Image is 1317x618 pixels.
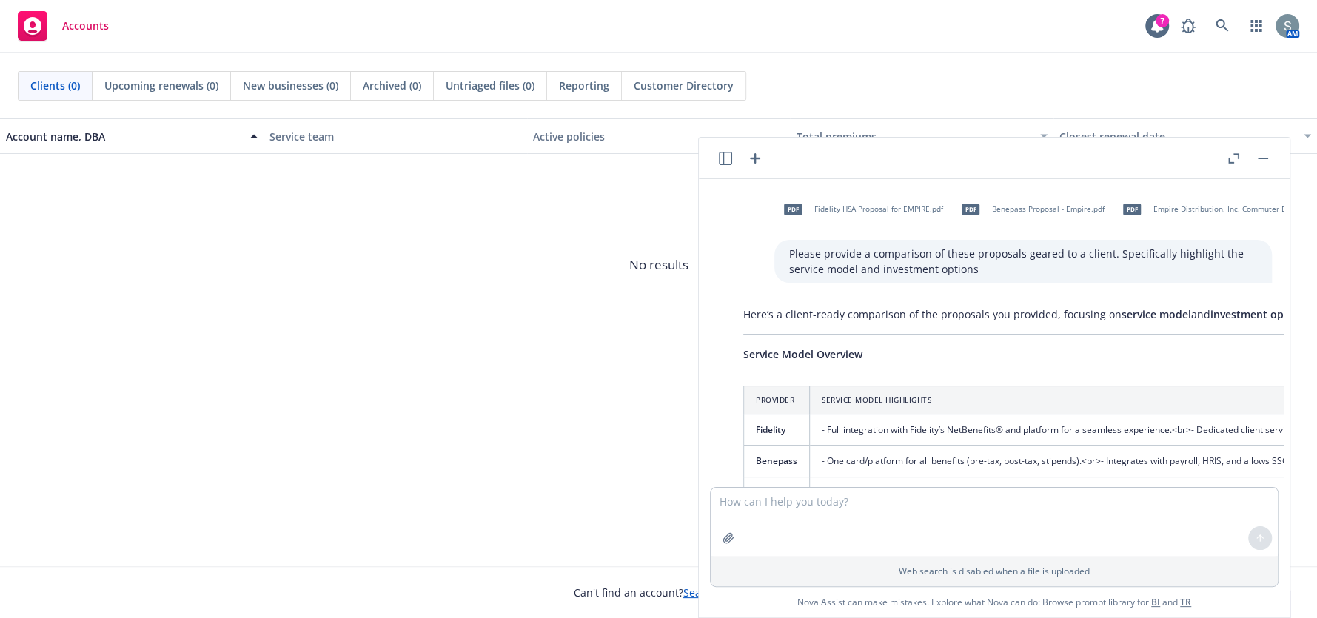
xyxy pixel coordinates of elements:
img: photo [1276,14,1299,38]
span: Clients (0) [30,78,80,93]
span: Lively [756,486,780,499]
a: Switch app [1241,11,1271,41]
p: Web search is disabled when a file is uploaded [720,565,1269,577]
span: pdf [962,204,979,215]
div: Service team [269,129,521,144]
span: investment options [1210,307,1310,321]
span: Can't find an account? [574,585,744,600]
button: Total premiums [790,118,1053,154]
span: Upcoming renewals (0) [104,78,218,93]
div: pdfFidelity HSA Proposal for EMPIRE.pdf [774,191,946,228]
span: Benepass [756,454,797,467]
span: pdf [1123,204,1141,215]
div: Total premiums [796,129,1031,144]
span: Nova Assist can make mistakes. Explore what Nova can do: Browse prompt library for and [797,587,1191,617]
a: TR [1180,596,1191,608]
div: pdfBenepass Proposal - Empire.pdf [952,191,1107,228]
a: Search [1207,11,1237,41]
div: Account name, DBA [6,129,241,144]
a: BI [1151,596,1160,608]
div: Active policies [533,129,785,144]
span: Benepass Proposal - Empire.pdf [992,204,1105,214]
th: Provider [744,386,810,414]
span: Accounts [62,20,109,32]
a: Search for it [683,585,744,599]
span: Reporting [559,78,609,93]
span: Fidelity HSA Proposal for EMPIRE.pdf [814,204,943,214]
span: Fidelity [756,423,785,436]
p: Please provide a comparison of these proposals geared to a client. Specifically highlight the ser... [789,246,1257,277]
span: Untriaged files (0) [446,78,534,93]
a: Report a Bug [1173,11,1203,41]
div: 7 [1156,14,1169,27]
span: pdf [784,204,802,215]
a: Accounts [12,5,115,47]
span: Service Model Overview [743,347,862,361]
button: Service team [264,118,527,154]
button: Active policies [527,118,791,154]
span: New businesses (0) [243,78,338,93]
div: Closest renewal date [1059,129,1295,144]
span: Archived (0) [363,78,421,93]
button: Closest renewal date [1053,118,1317,154]
span: Customer Directory [634,78,734,93]
span: service model [1122,307,1191,321]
